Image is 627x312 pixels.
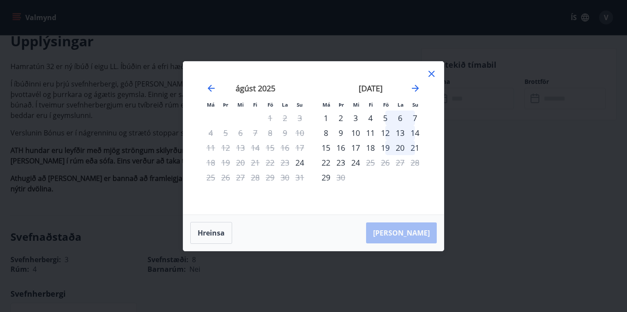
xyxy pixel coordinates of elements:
[333,155,348,170] div: 23
[348,140,363,155] div: 17
[218,155,233,170] td: Not available. þriðjudagur, 19. ágúst 2025
[363,111,378,125] div: 4
[233,170,248,185] td: Not available. miðvikudagur, 27. ágúst 2025
[333,170,348,185] div: Aðeins útritun í boði
[203,170,218,185] td: Not available. mánudagur, 25. ágúst 2025
[393,125,408,140] td: Choose laugardagur, 13. september 2025 as your check-in date. It’s available.
[319,140,333,155] td: Choose mánudagur, 15. september 2025 as your check-in date. It’s available.
[378,111,393,125] td: Choose föstudagur, 5. september 2025 as your check-in date. It’s available.
[248,125,263,140] td: Not available. fimmtudagur, 7. ágúst 2025
[203,140,218,155] td: Not available. mánudagur, 11. ágúst 2025
[348,155,363,170] div: 24
[393,140,408,155] td: Choose laugardagur, 20. september 2025 as your check-in date. It’s available.
[353,101,360,108] small: Mi
[348,111,363,125] td: Choose miðvikudagur, 3. september 2025 as your check-in date. It’s available.
[263,111,278,125] td: Not available. föstudagur, 1. ágúst 2025
[363,155,378,170] div: Aðeins útritun í boði
[292,125,307,140] td: Not available. sunnudagur, 10. ágúst 2025
[359,83,383,94] strong: [DATE]
[292,140,307,155] td: Not available. sunnudagur, 17. ágúst 2025
[263,125,278,140] td: Not available. föstudagur, 8. ágúst 2025
[333,140,348,155] td: Choose þriðjudagur, 16. september 2025 as your check-in date. It’s available.
[408,140,422,155] div: 21
[236,83,275,94] strong: ágúst 2025
[408,125,422,140] td: Choose sunnudagur, 14. september 2025 as your check-in date. It’s available.
[410,83,421,94] div: Move forward to switch to the next month.
[190,222,232,244] button: Hreinsa
[278,155,292,170] td: Not available. laugardagur, 23. ágúst 2025
[223,101,228,108] small: Þr
[363,125,378,140] div: 11
[333,111,348,125] td: Choose þriðjudagur, 2. september 2025 as your check-in date. It’s available.
[408,140,422,155] td: Choose sunnudagur, 21. september 2025 as your check-in date. It’s available.
[233,125,248,140] td: Not available. miðvikudagur, 6. ágúst 2025
[319,170,333,185] div: Aðeins innritun í boði
[393,140,408,155] div: 20
[333,125,348,140] div: 9
[292,170,307,185] td: Not available. sunnudagur, 31. ágúst 2025
[319,155,333,170] div: 22
[207,101,215,108] small: Má
[203,125,218,140] td: Not available. mánudagur, 4. ágúst 2025
[333,140,348,155] div: 16
[282,101,288,108] small: La
[237,101,244,108] small: Mi
[378,125,393,140] div: 12
[378,140,393,155] td: Choose föstudagur, 19. september 2025 as your check-in date. It’s available.
[393,111,408,125] td: Choose laugardagur, 6. september 2025 as your check-in date. It’s available.
[278,111,292,125] td: Not available. laugardagur, 2. ágúst 2025
[363,140,378,155] div: 18
[363,155,378,170] td: Not available. fimmtudagur, 25. september 2025
[339,101,344,108] small: Þr
[412,101,418,108] small: Su
[383,101,389,108] small: Fö
[278,170,292,185] td: Not available. laugardagur, 30. ágúst 2025
[393,155,408,170] td: Not available. laugardagur, 27. september 2025
[253,101,257,108] small: Fi
[233,155,248,170] td: Not available. miðvikudagur, 20. ágúst 2025
[333,111,348,125] div: 2
[297,101,303,108] small: Su
[203,170,218,185] div: Aðeins útritun í boði
[408,155,422,170] td: Not available. sunnudagur, 28. september 2025
[248,140,263,155] td: Not available. fimmtudagur, 14. ágúst 2025
[319,125,333,140] td: Choose mánudagur, 8. september 2025 as your check-in date. It’s available.
[206,83,216,94] div: Move backward to switch to the previous month.
[378,155,393,170] td: Not available. föstudagur, 26. september 2025
[333,170,348,185] td: Not available. þriðjudagur, 30. september 2025
[348,111,363,125] div: 3
[263,155,278,170] td: Not available. föstudagur, 22. ágúst 2025
[292,155,307,170] td: Choose sunnudagur, 24. ágúst 2025 as your check-in date. It’s available.
[263,140,278,155] td: Not available. föstudagur, 15. ágúst 2025
[369,101,373,108] small: Fi
[218,125,233,140] td: Not available. þriðjudagur, 5. ágúst 2025
[322,101,330,108] small: Má
[393,111,408,125] div: 6
[408,111,422,125] div: 7
[248,170,263,185] td: Not available. fimmtudagur, 28. ágúst 2025
[348,155,363,170] td: Choose miðvikudagur, 24. september 2025 as your check-in date. It’s available.
[194,72,433,204] div: Calendar
[319,111,333,125] div: Aðeins innritun í boði
[267,101,273,108] small: Fö
[378,111,393,125] div: 5
[363,125,378,140] td: Choose fimmtudagur, 11. september 2025 as your check-in date. It’s available.
[333,125,348,140] td: Choose þriðjudagur, 9. september 2025 as your check-in date. It’s available.
[278,140,292,155] td: Not available. laugardagur, 16. ágúst 2025
[363,140,378,155] td: Choose fimmtudagur, 18. september 2025 as your check-in date. It’s available.
[397,101,404,108] small: La
[218,170,233,185] td: Not available. þriðjudagur, 26. ágúst 2025
[393,125,408,140] div: 13
[218,140,233,155] td: Not available. þriðjudagur, 12. ágúst 2025
[319,111,333,125] td: Choose mánudagur, 1. september 2025 as your check-in date. It’s available.
[319,140,333,155] div: 15
[233,140,248,155] td: Not available. miðvikudagur, 13. ágúst 2025
[348,125,363,140] td: Choose miðvikudagur, 10. september 2025 as your check-in date. It’s available.
[348,140,363,155] td: Choose miðvikudagur, 17. september 2025 as your check-in date. It’s available.
[378,125,393,140] td: Choose föstudagur, 12. september 2025 as your check-in date. It’s available.
[292,111,307,125] td: Not available. sunnudagur, 3. ágúst 2025
[263,170,278,185] td: Not available. föstudagur, 29. ágúst 2025
[319,170,333,185] td: Choose mánudagur, 29. september 2025 as your check-in date. It’s available.
[292,155,307,170] div: Aðeins innritun í boði
[408,125,422,140] div: 14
